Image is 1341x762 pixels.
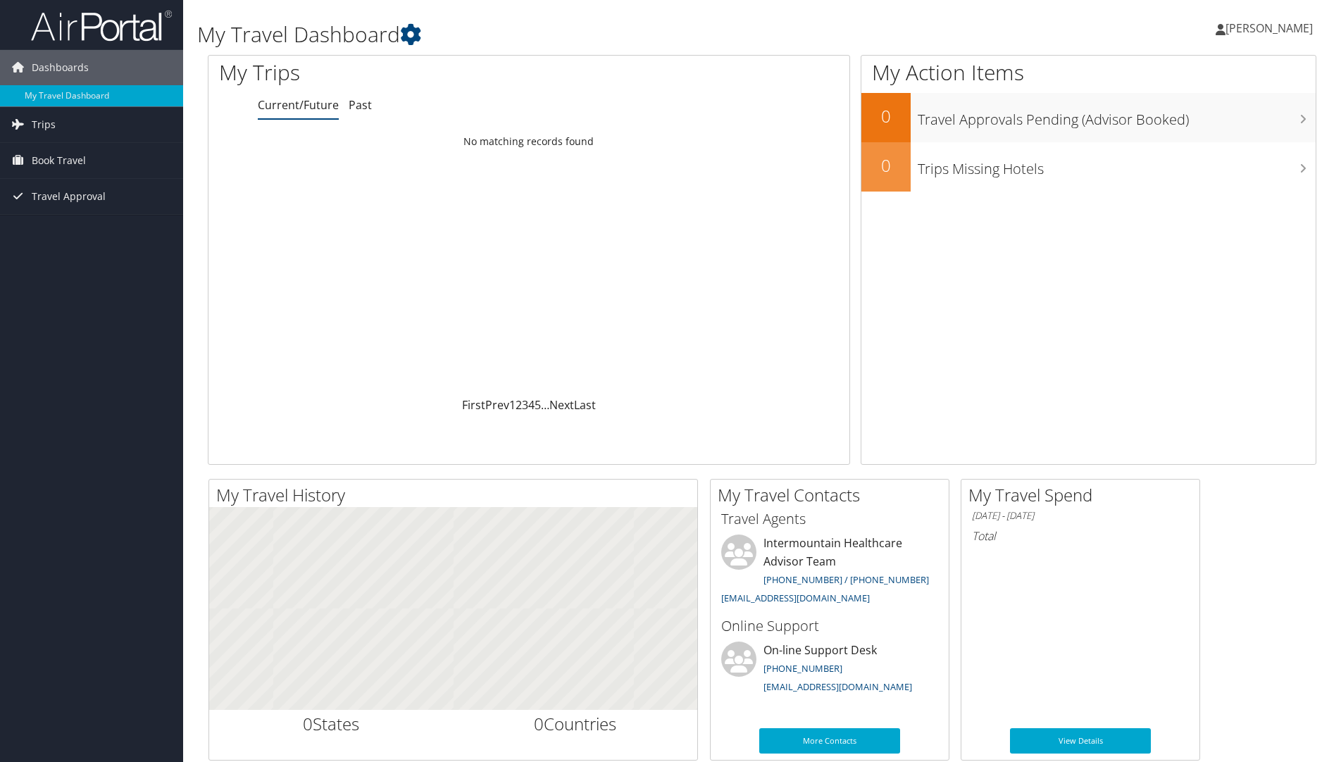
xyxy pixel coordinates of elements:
a: Current/Future [258,97,339,113]
a: Next [549,397,574,413]
h2: 0 [861,104,911,128]
h3: Online Support [721,616,938,636]
a: 0Travel Approvals Pending (Advisor Booked) [861,93,1316,142]
h3: Travel Agents [721,509,938,529]
a: [EMAIL_ADDRESS][DOMAIN_NAME] [721,592,870,604]
a: [PHONE_NUMBER] / [PHONE_NUMBER] [763,573,929,586]
a: Prev [485,397,509,413]
a: Last [574,397,596,413]
span: 0 [303,712,313,735]
span: Trips [32,107,56,142]
a: 2 [516,397,522,413]
h2: Countries [464,712,687,736]
img: airportal-logo.png [31,9,172,42]
h3: Travel Approvals Pending (Advisor Booked) [918,103,1316,130]
h1: My Travel Dashboard [197,20,950,49]
span: … [541,397,549,413]
a: 5 [535,397,541,413]
h3: Trips Missing Hotels [918,152,1316,179]
a: More Contacts [759,728,900,754]
a: 0Trips Missing Hotels [861,142,1316,192]
a: [EMAIL_ADDRESS][DOMAIN_NAME] [763,680,912,693]
span: Travel Approval [32,179,106,214]
h2: 0 [861,154,911,177]
span: Dashboards [32,50,89,85]
li: Intermountain Healthcare Advisor Team [714,535,945,610]
span: Book Travel [32,143,86,178]
h2: My Travel Contacts [718,483,949,507]
a: 3 [522,397,528,413]
h6: [DATE] - [DATE] [972,509,1189,523]
a: Past [349,97,372,113]
span: 0 [534,712,544,735]
td: No matching records found [208,129,849,154]
a: First [462,397,485,413]
a: 1 [509,397,516,413]
a: 4 [528,397,535,413]
h2: States [220,712,443,736]
h2: My Travel History [216,483,697,507]
a: View Details [1010,728,1151,754]
h2: My Travel Spend [968,483,1199,507]
h1: My Trips [219,58,572,87]
li: On-line Support Desk [714,642,945,699]
h6: Total [972,528,1189,544]
a: [PHONE_NUMBER] [763,662,842,675]
a: [PERSON_NAME] [1216,7,1327,49]
h1: My Action Items [861,58,1316,87]
span: [PERSON_NAME] [1225,20,1313,36]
